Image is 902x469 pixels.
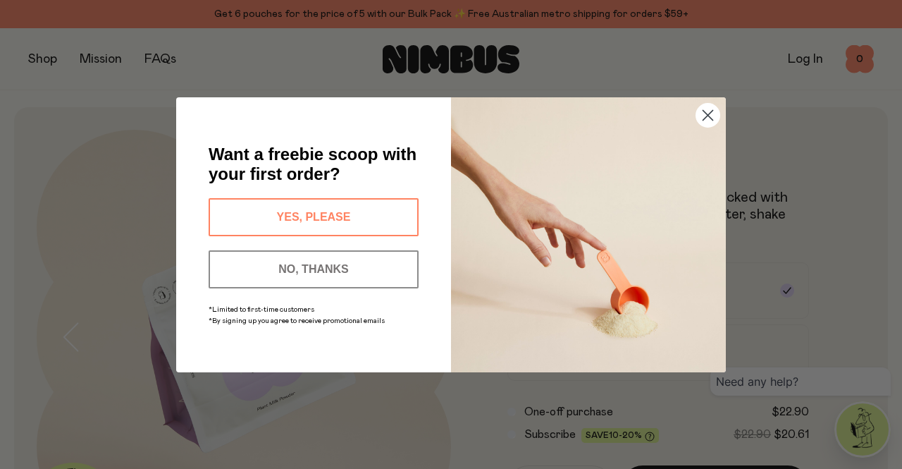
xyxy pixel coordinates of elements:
span: *By signing up you agree to receive promotional emails [209,317,385,324]
img: c0d45117-8e62-4a02-9742-374a5db49d45.jpeg [451,97,726,372]
span: Want a freebie scoop with your first order? [209,145,416,183]
span: *Limited to first-time customers [209,306,314,313]
button: YES, PLEASE [209,198,419,236]
button: Close dialog [696,103,720,128]
button: NO, THANKS [209,250,419,288]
